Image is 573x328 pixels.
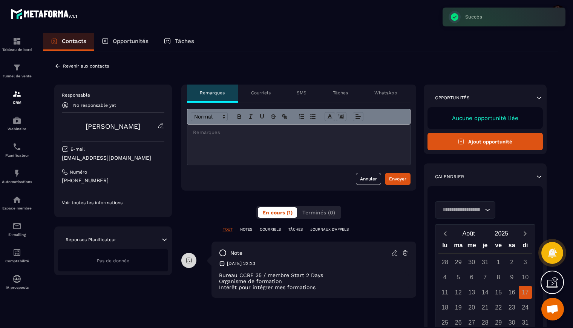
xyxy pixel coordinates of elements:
[505,240,519,253] div: sa
[478,301,492,314] div: 21
[12,195,21,204] img: automations
[478,286,492,299] div: 14
[288,227,303,232] p: TÂCHES
[12,89,21,99] img: formation
[62,200,164,206] p: Voir toutes les informations
[492,286,505,299] div: 15
[435,115,536,122] p: Aucune opportunité liée
[2,206,32,210] p: Espace membre
[438,301,452,314] div: 18
[2,180,32,184] p: Automatisations
[2,84,32,110] a: formationformationCRM
[2,259,32,263] p: Comptabilité
[452,227,485,240] button: Open months overlay
[12,169,21,178] img: automations
[427,133,543,150] button: Ajout opportunité
[63,63,109,69] p: Revenir aux contacts
[465,286,478,299] div: 13
[70,169,87,175] p: Numéro
[333,90,348,96] p: Tâches
[11,7,78,20] img: logo
[2,110,32,137] a: automationsautomationsWebinaire
[2,57,32,84] a: formationformationTunnel de vente
[156,33,202,51] a: Tâches
[2,127,32,131] p: Webinaire
[219,284,409,290] p: Intérêt pour intégrer mes formations
[519,256,532,269] div: 3
[12,142,21,151] img: scheduler
[452,271,465,284] div: 5
[240,227,252,232] p: NOTES
[492,271,505,284] div: 8
[492,240,506,253] div: ve
[94,33,156,51] a: Opportunités
[302,209,335,216] span: Terminés (0)
[223,227,233,232] p: TOUT
[435,201,495,219] div: Search for option
[298,207,340,218] button: Terminés (0)
[492,256,505,269] div: 1
[258,207,297,218] button: En cours (1)
[12,63,21,72] img: formation
[519,286,532,299] div: 17
[374,90,397,96] p: WhatsApp
[2,233,32,237] p: E-mailing
[385,173,411,185] button: Envoyer
[485,227,518,240] button: Open years overlay
[12,116,21,125] img: automations
[219,272,409,278] p: Bureau CCRE 35 / membre Start 2 Days
[478,271,492,284] div: 7
[519,240,532,253] div: di
[43,33,94,51] a: Contacts
[438,256,452,269] div: 28
[227,260,255,266] p: [DATE] 22:23
[113,38,149,45] p: Opportunités
[541,298,564,320] a: Ouvrir le chat
[505,256,518,269] div: 2
[62,177,164,184] p: [PHONE_NUMBER]
[62,92,164,98] p: Responsable
[478,256,492,269] div: 31
[2,100,32,105] p: CRM
[12,37,21,46] img: formation
[310,227,349,232] p: JOURNAUX D'APPELS
[12,222,21,231] img: email
[2,48,32,52] p: Tableau de bord
[260,227,281,232] p: COURRIELS
[505,286,518,299] div: 16
[73,103,116,108] p: No responsable yet
[440,206,483,214] input: Search for option
[175,38,194,45] p: Tâches
[435,95,470,101] p: Opportunités
[465,301,478,314] div: 20
[519,271,532,284] div: 10
[438,240,452,253] div: lu
[262,209,293,216] span: En cours (1)
[356,173,381,185] button: Annuler
[2,189,32,216] a: automationsautomationsEspace membre
[2,242,32,269] a: accountantaccountantComptabilité
[452,256,465,269] div: 29
[389,175,406,183] div: Envoyer
[219,278,409,284] p: Organisme de formation
[452,301,465,314] div: 19
[435,174,464,180] p: Calendrier
[505,271,518,284] div: 9
[465,240,479,253] div: me
[2,153,32,157] p: Planificateur
[70,146,85,152] p: E-mail
[12,248,21,257] img: accountant
[2,137,32,163] a: schedulerschedulerPlanificateur
[12,274,21,283] img: automations
[200,90,225,96] p: Remarques
[2,285,32,290] p: IA prospects
[438,286,452,299] div: 11
[519,301,532,314] div: 24
[518,228,532,239] button: Next month
[452,286,465,299] div: 12
[62,154,164,162] p: [EMAIL_ADDRESS][DOMAIN_NAME]
[297,90,306,96] p: SMS
[505,301,518,314] div: 23
[438,228,452,239] button: Previous month
[452,240,465,253] div: ma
